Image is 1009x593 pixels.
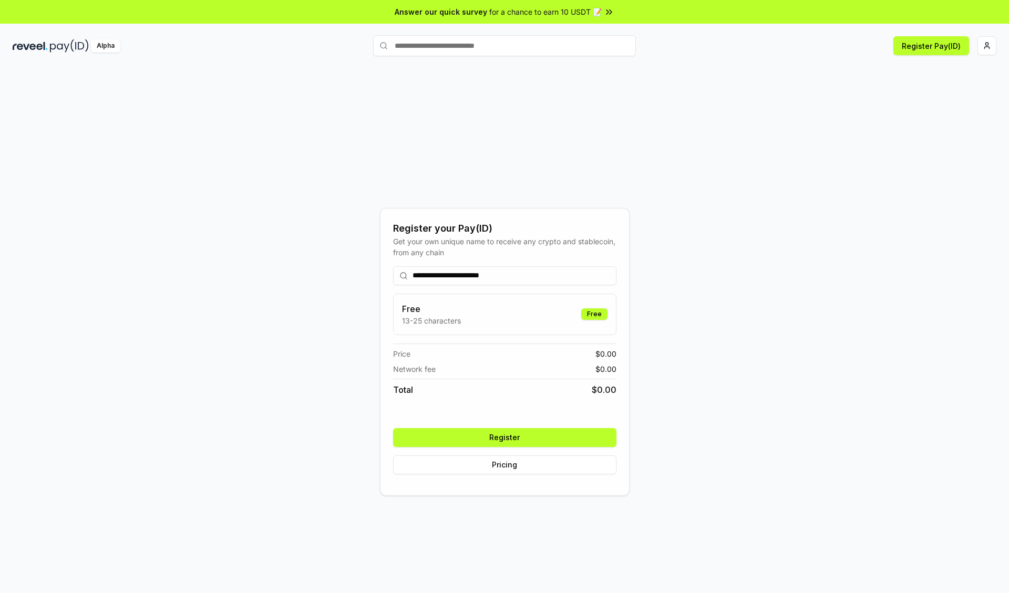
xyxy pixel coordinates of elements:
[893,36,969,55] button: Register Pay(ID)
[402,315,461,326] p: 13-25 characters
[402,303,461,315] h3: Free
[393,236,616,258] div: Get your own unique name to receive any crypto and stablecoin, from any chain
[393,221,616,236] div: Register your Pay(ID)
[393,363,436,374] span: Network fee
[395,6,487,17] span: Answer our quick survey
[393,383,413,396] span: Total
[581,308,608,320] div: Free
[393,428,616,447] button: Register
[592,383,616,396] span: $ 0.00
[393,455,616,474] button: Pricing
[91,39,120,53] div: Alpha
[489,6,602,17] span: for a chance to earn 10 USDT 📝
[13,39,48,53] img: reveel_dark
[595,363,616,374] span: $ 0.00
[50,39,89,53] img: pay_id
[595,348,616,359] span: $ 0.00
[393,348,410,359] span: Price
